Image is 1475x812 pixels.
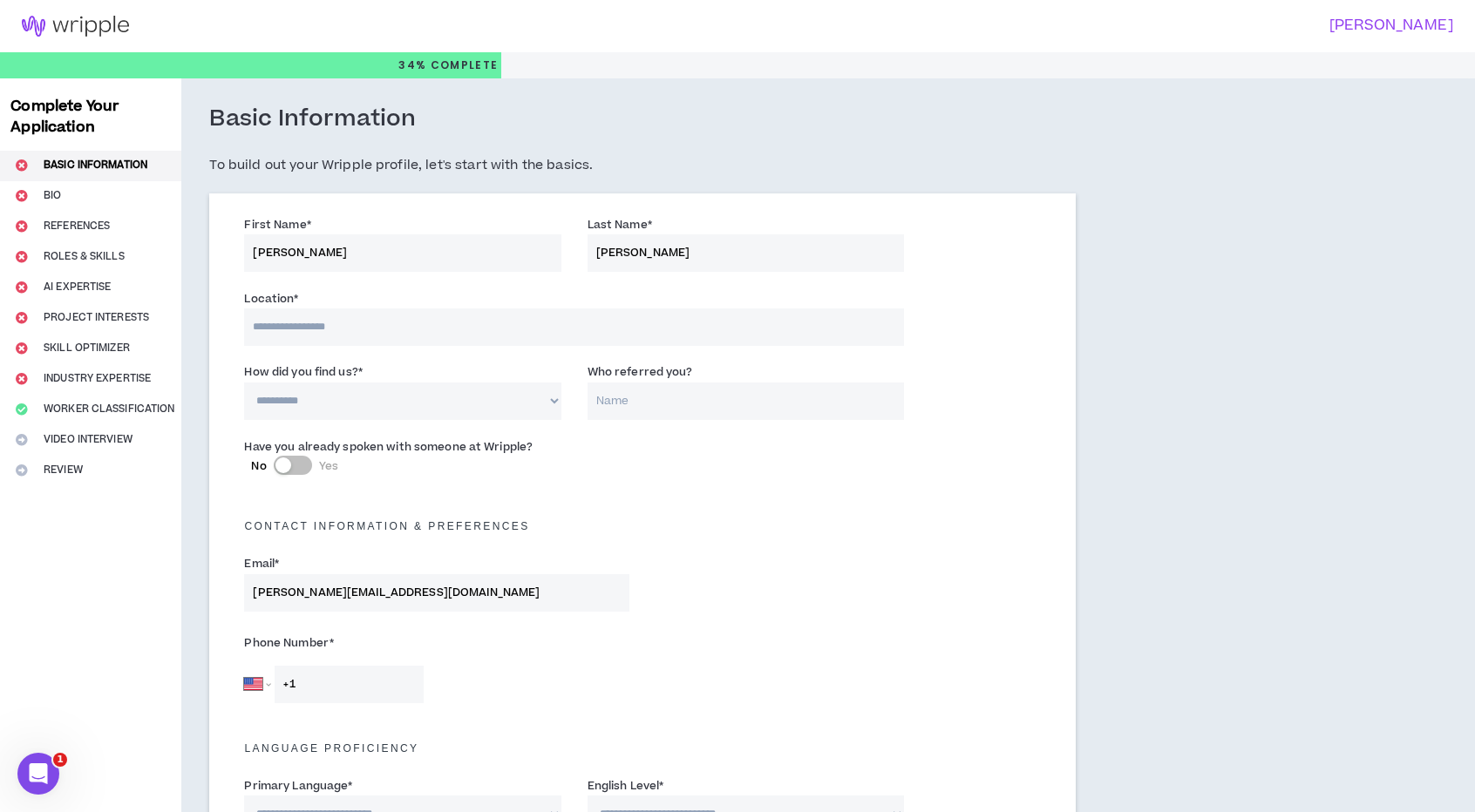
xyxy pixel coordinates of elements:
[231,742,1054,754] h5: Language Proficiency
[244,234,561,272] input: First Name
[244,433,533,461] label: Have you already spoken with someone at Wripple?
[588,211,652,239] label: Last Name
[231,520,1054,532] h5: Contact Information & preferences
[209,155,1076,176] h5: To build out your Wripple profile, let's start with the basics.
[244,629,629,657] label: Phone Number
[426,58,498,73] span: Complete
[244,358,363,386] label: How did you find us?
[588,358,693,386] label: Who referred you?
[588,772,664,800] label: English Level
[588,234,904,272] input: Last Name
[244,550,279,578] label: Email
[727,17,1454,34] h3: [PERSON_NAME]
[319,458,338,474] span: Yes
[251,458,266,474] span: No
[588,382,904,420] input: Name
[274,456,312,475] button: NoYes
[398,52,498,78] p: 34%
[244,211,310,239] label: First Name
[17,753,59,795] iframe: Intercom live chat
[244,285,298,313] label: Location
[244,772,352,800] label: Primary Language
[53,753,67,767] span: 1
[209,105,416,134] h3: Basic Information
[3,96,178,138] h3: Complete Your Application
[244,574,629,612] input: Enter Email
